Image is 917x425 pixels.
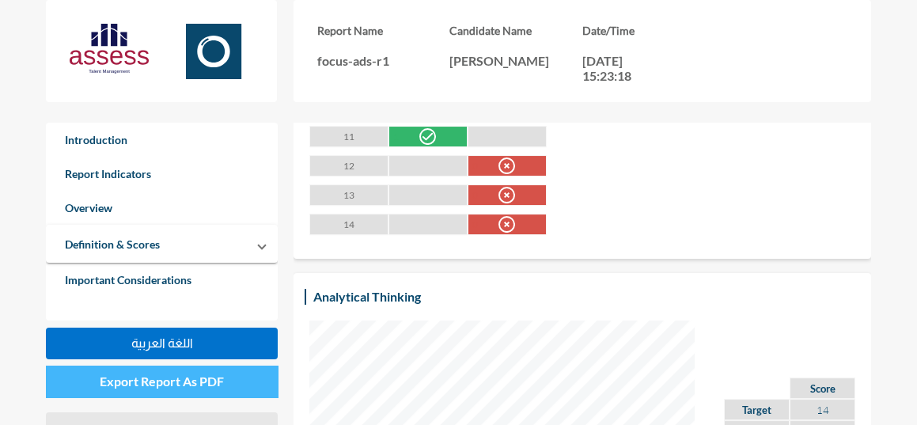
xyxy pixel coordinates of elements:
a: Important Considerations [46,263,278,297]
img: AssessLogoo.svg [70,24,149,74]
h3: Date/Time [582,24,715,37]
p: [DATE] 15:23:18 [582,53,654,83]
div: 13 [309,184,388,206]
p: [PERSON_NAME] [449,53,582,68]
p: 14 [790,399,855,420]
img: Focus.svg [174,24,253,79]
div: 1 [389,127,467,146]
h3: Report Name [317,24,450,37]
a: Overview [46,191,278,225]
span: Export Report As PDF [100,374,224,389]
p: Target [724,399,790,420]
div: 12 [309,155,388,176]
div: Analytical Thinking [309,285,425,308]
h3: Candidate Name [449,24,582,37]
div: 0 [468,185,546,205]
button: Export Report As PDF [46,366,278,397]
div: 14 [309,214,388,235]
p: focus-ads-r1 [317,53,450,68]
a: Definition & Scores [46,227,179,261]
span: اللغة العربية [131,336,193,350]
div: 0 [468,214,546,234]
p: Score [790,378,855,399]
button: اللغة العربية [46,328,278,359]
a: Report Indicators [46,157,278,191]
div: 11 [309,126,388,147]
a: Introduction [46,123,278,157]
div: 0 [468,156,546,176]
mat-expansion-panel-header: Definition & Scores [46,225,278,263]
